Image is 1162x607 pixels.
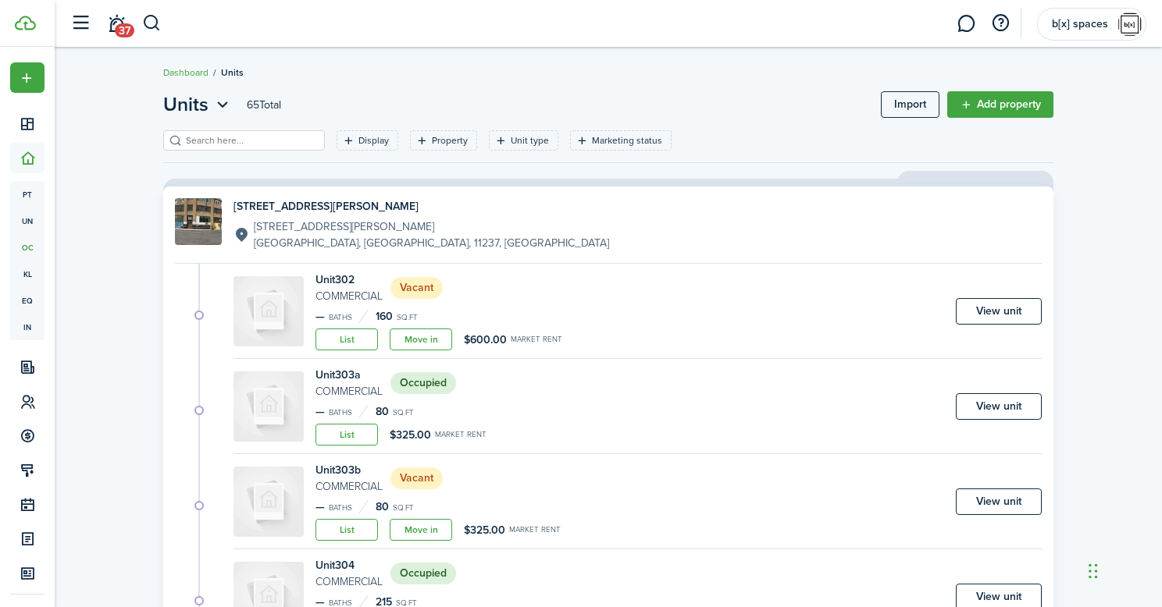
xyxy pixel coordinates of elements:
[233,371,304,442] img: Unit avatar
[511,335,562,343] small: Market rent
[1084,532,1162,607] iframe: Chat Widget
[315,288,383,304] small: Commercial
[163,91,233,119] button: Units
[315,328,378,350] a: List
[1089,548,1098,595] div: Drag
[221,66,244,80] span: Units
[10,314,45,340] a: in
[315,573,383,590] small: Commercial
[376,308,393,325] span: 160
[10,208,45,234] a: un
[163,91,233,119] button: Open menu
[233,276,304,346] img: Unit avatar
[315,272,383,288] h4: Unit 302
[390,563,456,584] status: Occupied
[10,181,45,208] a: pt
[233,198,609,215] h4: [STREET_ADDRESS][PERSON_NAME]
[115,23,134,37] span: 37
[987,10,1014,37] button: Open resource center
[175,198,1042,251] a: Property avatar[STREET_ADDRESS][PERSON_NAME][STREET_ADDRESS][PERSON_NAME][GEOGRAPHIC_DATA], [GEOG...
[489,130,558,151] filter-tag: Open filter
[315,499,325,515] span: —
[947,91,1053,118] a: Add property
[956,393,1042,420] a: View unit
[390,372,456,394] status: Occupied
[315,519,378,541] a: List
[315,367,383,383] h4: Unit 303a
[66,9,95,38] button: Open sidebar
[15,16,36,30] img: TenantCloud
[254,235,609,251] p: [GEOGRAPHIC_DATA], [GEOGRAPHIC_DATA], 11237, [GEOGRAPHIC_DATA]
[390,328,452,350] a: Move in
[396,599,417,607] small: sq.ft
[511,133,549,147] filter-tag-label: Unit type
[10,261,45,287] a: kl
[390,277,443,299] status: Vacant
[329,504,352,512] small: Baths
[163,91,209,119] span: Units
[397,314,418,321] small: sq.ft
[10,234,45,261] a: oc
[329,599,352,607] small: Baths
[592,133,662,147] filter-tag-label: Marketing status
[254,218,609,235] p: [STREET_ADDRESS][PERSON_NAME]
[175,198,222,245] img: Property avatar
[376,499,389,515] span: 80
[435,431,487,438] small: Market rent
[247,97,281,113] header-page-total: 65 Total
[1117,12,1142,37] img: b[x] spaces
[337,130,398,151] filter-tag: Open filter
[393,504,414,512] small: sq.ft
[315,424,378,445] a: List
[881,91,939,118] a: Import
[570,130,672,151] filter-tag: Open filter
[464,332,507,348] span: $600.00
[390,519,452,541] a: Move in
[315,478,383,495] small: Commercial
[315,557,383,573] h4: Unit 304
[10,62,45,93] button: Open menu
[315,308,325,325] span: —
[329,314,352,321] small: Baths
[951,4,981,44] a: Messaging
[464,522,505,538] span: $325.00
[315,462,383,478] h4: Unit 303b
[182,133,319,148] input: Search here...
[233,467,304,537] img: Unit avatar
[10,287,45,314] a: eq
[390,467,443,489] status: Vacant
[509,526,561,534] small: Market rent
[163,66,209,80] a: Dashboard
[315,403,325,420] span: —
[956,488,1042,515] a: View unit
[329,409,352,417] small: Baths
[410,130,477,151] filter-tag: Open filter
[956,298,1042,325] a: View unit
[376,403,389,420] span: 80
[1049,19,1111,30] span: b[x] spaces
[432,133,468,147] filter-tag-label: Property
[142,10,162,37] button: Search
[390,427,431,443] span: $325.00
[358,133,389,147] filter-tag-label: Display
[102,4,131,44] a: Notifications
[315,383,383,399] small: Commercial
[393,409,414,417] small: sq.ft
